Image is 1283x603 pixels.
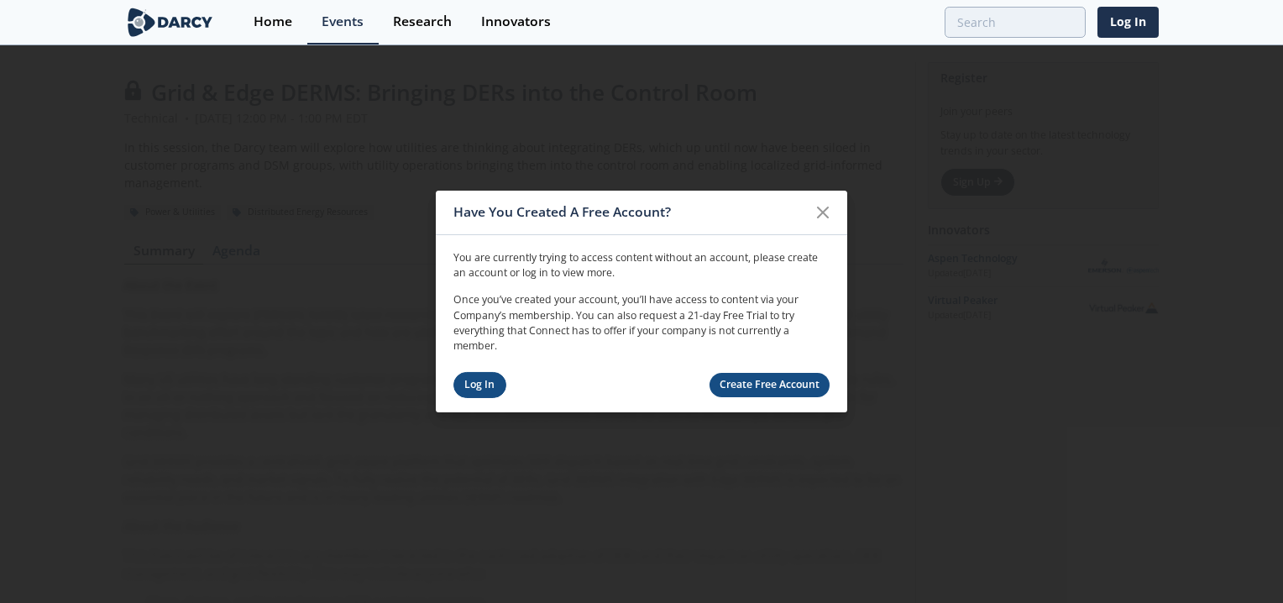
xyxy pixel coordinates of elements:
[481,15,551,29] div: Innovators
[1097,7,1159,38] a: Log In
[254,15,292,29] div: Home
[710,373,830,397] a: Create Free Account
[453,372,506,398] a: Log In
[453,249,830,281] p: You are currently trying to access content without an account, please create an account or log in...
[124,8,216,37] img: logo-wide.svg
[453,292,830,354] p: Once you’ve created your account, you’ll have access to content via your Company’s membership. Yo...
[945,7,1086,38] input: Advanced Search
[453,197,807,228] div: Have You Created A Free Account?
[393,15,452,29] div: Research
[322,15,364,29] div: Events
